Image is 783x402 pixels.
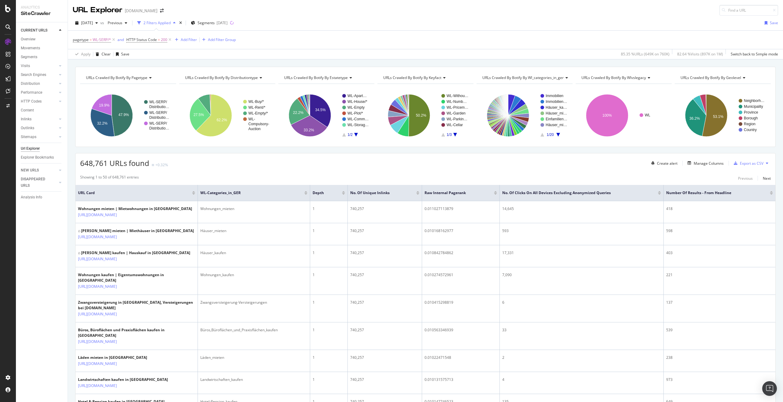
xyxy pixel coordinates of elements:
[73,37,89,42] span: pagetype
[502,327,661,333] div: 33
[481,73,573,83] h4: URLs Crawled By Botify By wl_categories_in_ger
[181,37,197,42] div: Add Filter
[21,116,32,122] div: Inlinks
[447,117,467,121] text: WL-Parkin…
[149,115,169,120] text: Distributio…
[350,327,419,333] div: 740,257
[78,300,195,311] div: Zwangsversteigerung in [GEOGRAPHIC_DATA], Versteigerungen bei [DOMAIN_NAME]
[425,228,497,234] div: 0.010168162977
[313,377,345,382] div: 1
[347,133,353,137] text: 1/2
[160,9,164,13] div: arrow-right-arrow-left
[21,54,63,60] a: Segments
[602,113,612,118] text: 100%
[99,103,109,107] text: 19.9%
[738,175,753,182] button: Previous
[117,37,124,43] button: and
[477,89,572,142] svg: A chart.
[143,20,171,25] div: 2 Filters Applied
[121,51,129,57] div: Save
[149,105,169,109] text: Distributio…
[200,250,307,256] div: Häuser_kaufen
[313,228,345,234] div: 1
[278,89,374,142] div: A chart.
[21,176,52,189] div: DISAPPEARED URLS
[248,100,264,104] text: WL-Buy/*
[21,194,42,201] div: Analysis Info
[21,27,47,34] div: CURRENT URLS
[347,100,367,104] text: WL-House/*
[78,361,117,367] a: [URL][DOMAIN_NAME]
[21,72,46,78] div: Search Engines
[425,327,497,333] div: 0.010563346939
[178,20,183,26] div: times
[188,18,230,28] button: Segments[DATE]
[546,100,567,104] text: Immobilien…
[113,49,129,59] button: Save
[78,383,117,389] a: [URL][DOMAIN_NAME]
[21,145,40,152] div: Url Explorer
[21,167,39,174] div: NEW URLS
[135,18,178,28] button: 2 Filters Applied
[350,377,419,382] div: 740,257
[200,327,307,333] div: Büros,Büroflächen_und_Praxisflächen_kaufen
[21,194,63,201] a: Analysis Info
[502,250,661,256] div: 17,331
[81,51,91,57] div: Apply
[21,154,54,161] div: Explorer Bookmarks
[681,75,741,80] span: URLs Crawled By Botify By geolevel
[744,110,758,115] text: Province
[744,99,764,103] text: Neighborh…
[546,94,563,98] text: Immobilien
[200,272,307,278] div: Wohnungen_kaufen
[502,300,661,305] div: 6
[677,51,723,57] div: 82.64 % Visits ( 897K on 1M )
[416,113,426,118] text: 50.2%
[447,123,463,127] text: WL-Cellar
[645,113,650,117] text: WL
[158,37,160,42] span: =
[21,134,36,140] div: Sitemaps
[78,284,117,290] a: [URL][DOMAIN_NAME]
[93,36,111,44] span: WL-SERP/*
[149,111,167,115] text: WL-SERP/
[546,123,567,127] text: Häuser_mi…
[502,228,661,234] div: 593
[21,54,37,60] div: Segments
[313,272,345,278] div: 1
[73,49,91,59] button: Apply
[657,161,677,166] div: Create alert
[248,127,261,131] text: Auction
[576,89,671,142] svg: A chart.
[313,250,345,256] div: 1
[350,272,419,278] div: 740,257
[21,98,42,105] div: HTTP Codes
[762,381,777,396] div: Open Intercom Messenger
[117,37,124,42] div: and
[248,105,265,110] text: WL-Rent/*
[731,51,778,57] div: Switch back to Simple mode
[80,89,176,142] div: A chart.
[21,176,57,189] a: DISAPPEARED URLS
[763,175,771,182] button: Next
[21,89,57,96] a: Performance
[78,212,117,218] a: [URL][DOMAIN_NAME]
[313,355,345,360] div: 1
[425,377,497,382] div: 0.010131575713
[184,73,270,83] h4: URLs Crawled By Botify By distributiontype
[21,27,57,34] a: CURRENT URLS
[689,116,700,121] text: 36.2%
[425,206,497,212] div: 0.011027113879
[744,122,755,126] text: Region
[666,355,773,360] div: 238
[78,256,117,262] a: [URL][DOMAIN_NAME]
[675,89,770,142] svg: A chart.
[208,37,236,42] div: Add Filter Group
[248,122,269,126] text: Compulsory-
[313,327,345,333] div: 1
[21,125,57,131] a: Outlinks
[685,160,724,167] button: Manage Columns
[283,73,369,83] h4: URLs Crawled By Botify By estatetype
[200,355,307,360] div: Läden_mieten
